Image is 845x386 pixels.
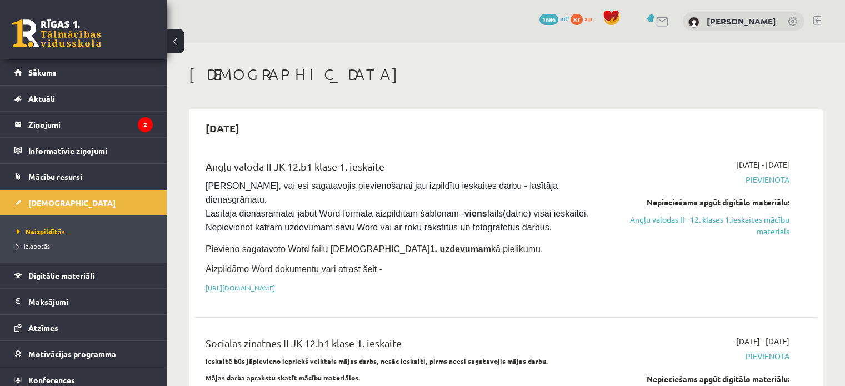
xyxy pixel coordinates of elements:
[28,375,75,385] span: Konferences
[206,357,548,365] strong: Ieskaitē būs jāpievieno iepriekš veiktais mājas darbs, nesāc ieskaiti, pirms neesi sagatavojis mā...
[28,138,153,163] legend: Informatīvie ziņojumi
[17,241,156,251] a: Izlabotās
[430,244,491,254] strong: 1. uzdevumam
[206,283,275,292] a: [URL][DOMAIN_NAME]
[606,350,789,362] span: Pievienota
[584,14,592,23] span: xp
[28,270,94,280] span: Digitālie materiāli
[14,138,153,163] a: Informatīvie ziņojumi
[194,115,251,141] h2: [DATE]
[14,164,153,189] a: Mācību resursi
[606,197,789,208] div: Nepieciešams apgūt digitālo materiālu:
[14,190,153,215] a: [DEMOGRAPHIC_DATA]
[571,14,583,25] span: 87
[28,112,153,137] legend: Ziņojumi
[606,174,789,186] span: Pievienota
[14,59,153,85] a: Sākums
[28,93,55,103] span: Aktuāli
[14,86,153,111] a: Aktuāli
[736,159,789,171] span: [DATE] - [DATE]
[464,209,487,218] strong: viens
[206,159,589,179] div: Angļu valoda II JK 12.b1 klase 1. ieskaite
[28,67,57,77] span: Sākums
[571,14,597,23] a: 87 xp
[28,323,58,333] span: Atzīmes
[14,289,153,314] a: Maksājumi
[14,112,153,137] a: Ziņojumi2
[17,242,50,250] span: Izlabotās
[17,227,65,236] span: Neizpildītās
[707,16,776,27] a: [PERSON_NAME]
[206,373,361,382] strong: Mājas darba aprakstu skatīt mācību materiālos.
[12,19,101,47] a: Rīgas 1. Tālmācības vidusskola
[28,198,116,208] span: [DEMOGRAPHIC_DATA]
[539,14,569,23] a: 1686 mP
[606,214,789,237] a: Angļu valodas II - 12. klases 1.ieskaites mācību materiāls
[28,349,116,359] span: Motivācijas programma
[17,227,156,237] a: Neizpildītās
[539,14,558,25] span: 1686
[206,264,382,274] span: Aizpildāmo Word dokumentu vari atrast šeit -
[28,172,82,182] span: Mācību resursi
[14,315,153,340] a: Atzīmes
[28,289,153,314] legend: Maksājumi
[206,244,543,254] span: Pievieno sagatavoto Word failu [DEMOGRAPHIC_DATA] kā pielikumu.
[688,17,699,28] img: Rasa Daņiļeviča
[206,181,591,232] span: [PERSON_NAME], vai esi sagatavojis pievienošanai jau izpildītu ieskaites darbu - lasītāja dienasg...
[14,263,153,288] a: Digitālie materiāli
[189,65,823,84] h1: [DEMOGRAPHIC_DATA]
[14,341,153,367] a: Motivācijas programma
[138,117,153,132] i: 2
[206,335,589,356] div: Sociālās zinātnes II JK 12.b1 klase 1. ieskaite
[606,373,789,385] div: Nepieciešams apgūt digitālo materiālu:
[560,14,569,23] span: mP
[736,335,789,347] span: [DATE] - [DATE]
